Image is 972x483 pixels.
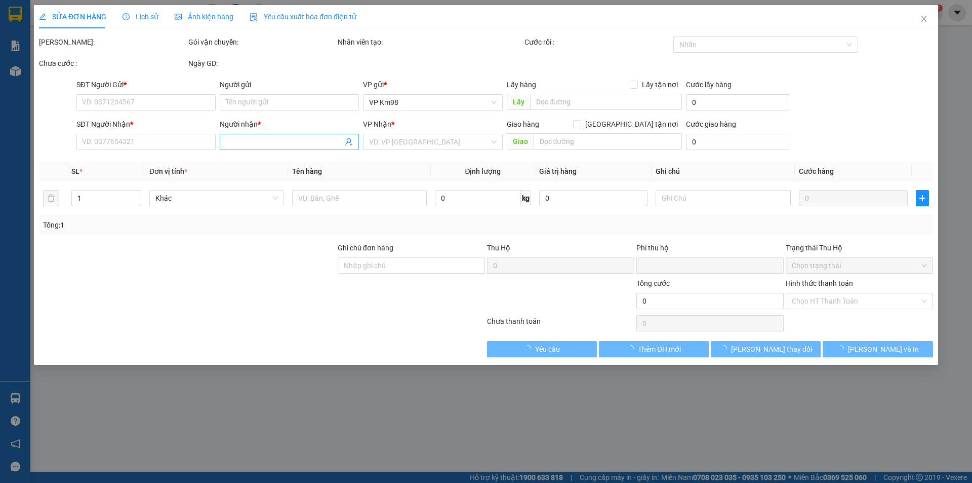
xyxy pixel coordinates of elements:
[535,344,560,355] span: Yêu cầu
[799,167,834,175] span: Cước hàng
[656,190,791,206] input: Ghi Chú
[486,316,635,333] div: Chưa thanh toán
[220,79,359,90] div: Người gửi
[363,120,392,128] span: VP Nhận
[149,167,187,175] span: Đơn vị tính
[292,190,427,206] input: VD: Bàn, Ghế
[638,79,682,90] span: Lấy tận nơi
[487,244,510,252] span: Thu Hộ
[345,138,353,146] span: user-add
[686,94,789,110] input: Cước lấy hàng
[652,162,795,181] th: Ghi chú
[250,13,356,21] span: Yêu cầu xuất hóa đơn điện tử
[292,167,322,175] span: Tên hàng
[720,345,731,352] span: loading
[686,120,736,128] label: Cước giao hàng
[363,79,503,90] div: VP gửi
[686,81,732,89] label: Cước lấy hàng
[848,344,919,355] span: [PERSON_NAME] và In
[39,36,186,48] div: [PERSON_NAME]:
[188,58,336,69] div: Ngày GD:
[175,13,233,21] span: Ảnh kiện hàng
[487,341,597,357] button: Yêu cầu
[711,341,821,357] button: [PERSON_NAME] thay đổi
[123,13,158,21] span: Lịch sử
[155,191,278,206] span: Khác
[39,58,186,69] div: Chưa cước :
[524,345,535,352] span: loading
[338,257,485,274] input: Ghi chú đơn hàng
[521,190,531,206] span: kg
[507,81,536,89] span: Lấy hàng
[530,94,682,110] input: Dọc đường
[76,79,216,90] div: SĐT Người Gửi
[71,167,79,175] span: SL
[910,5,938,33] button: Close
[837,345,848,352] span: loading
[370,95,497,110] span: VP Km98
[465,167,501,175] span: Định lượng
[338,244,393,252] label: Ghi chú đơn hàng
[599,341,709,357] button: Thêm ĐH mới
[507,120,539,128] span: Giao hàng
[338,36,522,48] div: Nhân viên tạo:
[43,190,59,206] button: delete
[507,133,534,150] span: Giao
[39,13,106,21] span: SỬA ĐƠN HÀNG
[916,194,928,202] span: plus
[524,36,672,48] div: Cước rồi :
[507,94,530,110] span: Lấy
[627,345,638,352] span: loading
[539,167,577,175] span: Giá trị hàng
[799,190,908,206] input: 0
[636,242,784,257] div: Phí thu hộ
[786,242,933,253] div: Trạng thái Thu Hộ
[76,119,216,130] div: SĐT Người Nhận
[731,344,812,355] span: [PERSON_NAME] thay đổi
[792,258,927,273] span: Chọn trạng thái
[686,134,789,150] input: Cước giao hàng
[581,119,682,130] span: [GEOGRAPHIC_DATA] tận nơi
[188,36,336,48] div: Gói vận chuyển:
[250,13,258,21] img: icon
[123,13,130,20] span: clock-circle
[220,119,359,130] div: Người nhận
[638,344,681,355] span: Thêm ĐH mới
[823,341,933,357] button: [PERSON_NAME] và In
[786,279,853,287] label: Hình thức thanh toán
[43,219,375,231] div: Tổng: 1
[39,13,46,20] span: edit
[175,13,182,20] span: picture
[534,133,682,150] input: Dọc đường
[636,279,670,287] span: Tổng cước
[920,15,928,23] span: close
[916,190,929,206] button: plus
